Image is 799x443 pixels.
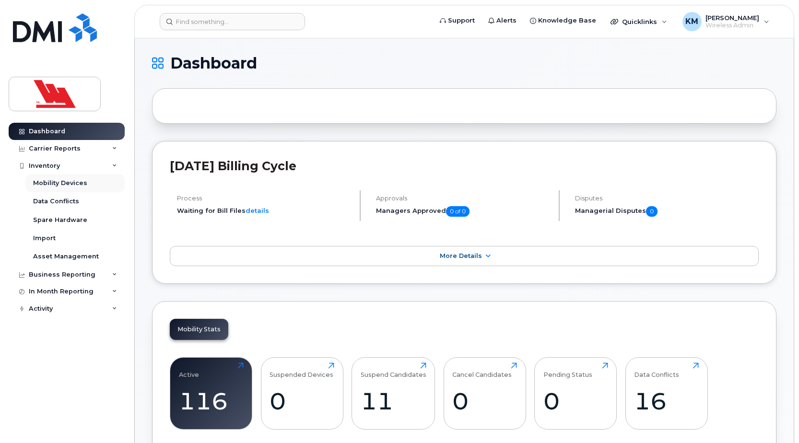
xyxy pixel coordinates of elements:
[575,195,759,202] h4: Disputes
[376,206,551,217] h5: Managers Approved
[575,206,759,217] h5: Managerial Disputes
[361,362,426,378] div: Suspend Candidates
[270,387,334,415] div: 0
[170,56,257,70] span: Dashboard
[452,387,517,415] div: 0
[452,362,517,424] a: Cancel Candidates0
[376,195,551,202] h4: Approvals
[452,362,512,378] div: Cancel Candidates
[543,387,608,415] div: 0
[634,387,699,415] div: 16
[270,362,334,424] a: Suspended Devices0
[361,362,426,424] a: Suspend Candidates11
[440,252,482,259] span: More Details
[543,362,592,378] div: Pending Status
[179,387,244,415] div: 116
[170,159,759,173] h2: [DATE] Billing Cycle
[361,387,426,415] div: 11
[446,206,470,217] span: 0 of 0
[270,362,333,378] div: Suspended Devices
[179,362,199,378] div: Active
[177,206,352,215] li: Waiting for Bill Files
[543,362,608,424] a: Pending Status0
[179,362,244,424] a: Active116
[646,206,658,217] span: 0
[634,362,699,424] a: Data Conflicts16
[634,362,679,378] div: Data Conflicts
[246,207,269,214] a: details
[177,195,352,202] h4: Process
